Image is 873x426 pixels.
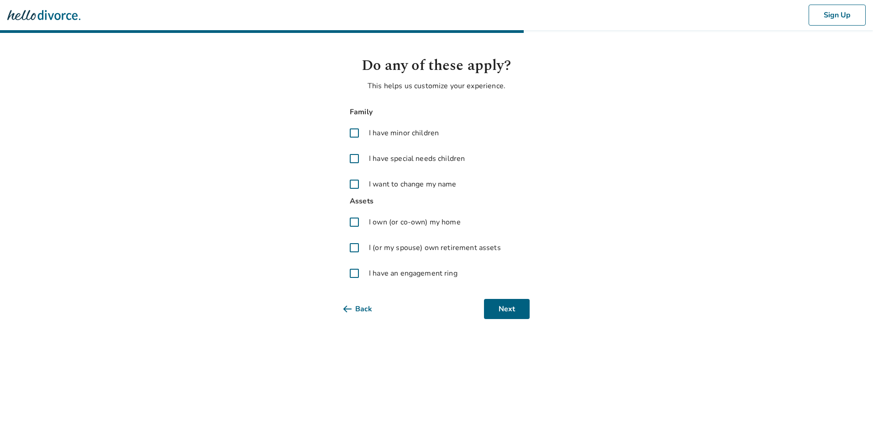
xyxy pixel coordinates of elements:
[343,55,530,77] h1: Do any of these apply?
[343,80,530,91] p: This helps us customize your experience.
[809,5,866,26] button: Sign Up
[369,128,439,138] span: I have minor children
[343,106,530,118] span: Family
[369,217,461,228] span: I own (or co-own) my home
[827,382,873,426] iframe: Chat Widget
[7,6,80,24] img: Hello Divorce Logo
[343,195,530,208] span: Assets
[343,299,387,319] button: Back
[369,268,458,279] span: I have an engagement ring
[369,179,457,190] span: I want to change my name
[369,153,465,164] span: I have special needs children
[369,242,501,253] span: I (or my spouse) own retirement assets
[484,299,530,319] button: Next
